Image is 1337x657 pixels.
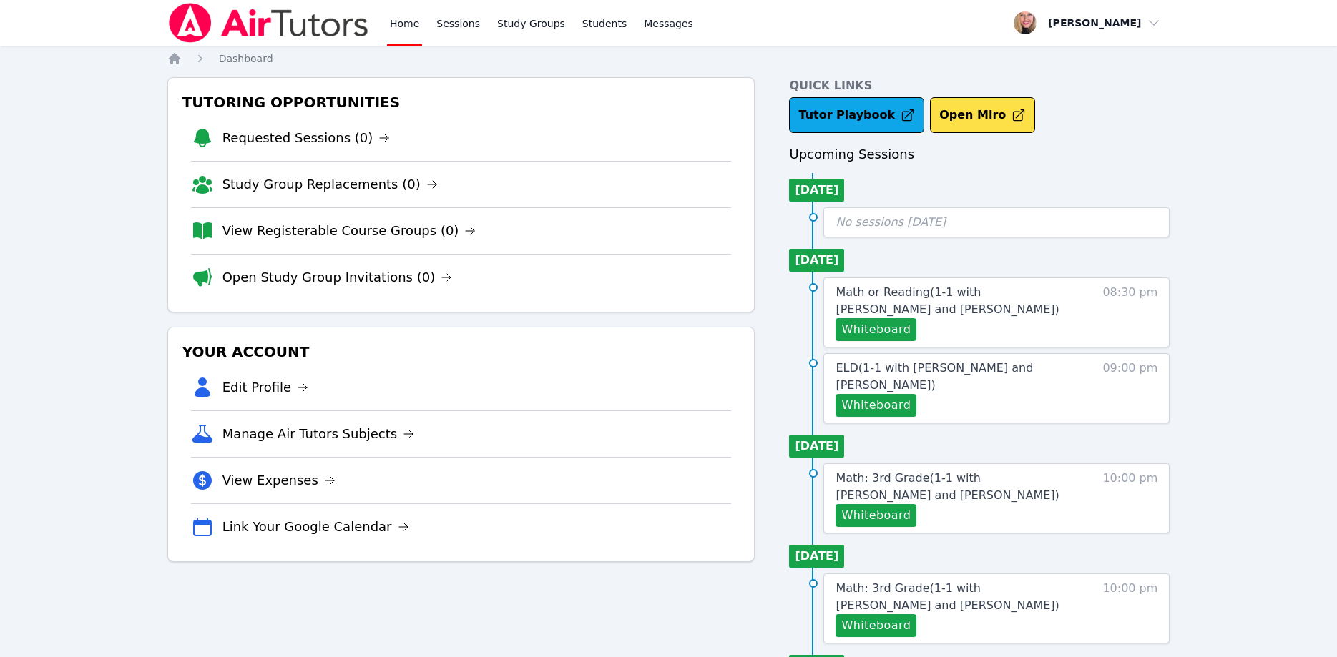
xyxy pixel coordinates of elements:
span: 08:30 pm [1102,284,1157,341]
button: Whiteboard [836,318,916,341]
a: ELD(1-1 with [PERSON_NAME] and [PERSON_NAME]) [836,360,1077,394]
span: 10:00 pm [1102,470,1157,527]
li: [DATE] [789,249,844,272]
a: Manage Air Tutors Subjects [222,424,415,444]
button: Open Miro [930,97,1035,133]
span: Dashboard [219,53,273,64]
a: View Registerable Course Groups (0) [222,221,476,241]
a: Requested Sessions (0) [222,128,391,148]
li: [DATE] [789,179,844,202]
span: Math: 3rd Grade ( 1-1 with [PERSON_NAME] and [PERSON_NAME] ) [836,581,1059,612]
span: No sessions [DATE] [836,215,946,229]
span: 09:00 pm [1102,360,1157,417]
button: Whiteboard [836,614,916,637]
a: Math or Reading(1-1 with [PERSON_NAME] and [PERSON_NAME]) [836,284,1077,318]
a: Edit Profile [222,377,309,397]
li: [DATE] [789,435,844,458]
span: Messages [644,16,693,31]
a: Math: 3rd Grade(1-1 with [PERSON_NAME] and [PERSON_NAME]) [836,470,1077,504]
a: Dashboard [219,51,273,66]
h4: Quick Links [789,77,1170,94]
span: Math: 3rd Grade ( 1-1 with [PERSON_NAME] and [PERSON_NAME] ) [836,471,1059,502]
a: Link Your Google Calendar [222,517,409,537]
nav: Breadcrumb [167,51,1170,66]
a: Open Study Group Invitations (0) [222,267,453,287]
h3: Your Account [180,339,743,365]
img: Air Tutors [167,3,370,43]
button: Whiteboard [836,394,916,417]
span: Math or Reading ( 1-1 with [PERSON_NAME] and [PERSON_NAME] ) [836,285,1059,316]
a: Math: 3rd Grade(1-1 with [PERSON_NAME] and [PERSON_NAME]) [836,580,1077,614]
h3: Tutoring Opportunities [180,89,743,115]
li: [DATE] [789,545,844,568]
h3: Upcoming Sessions [789,144,1170,164]
a: Study Group Replacements (0) [222,174,438,194]
span: 10:00 pm [1102,580,1157,637]
button: Whiteboard [836,504,916,527]
a: View Expenses [222,470,336,490]
a: Tutor Playbook [789,97,924,133]
span: ELD ( 1-1 with [PERSON_NAME] and [PERSON_NAME] ) [836,361,1033,392]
